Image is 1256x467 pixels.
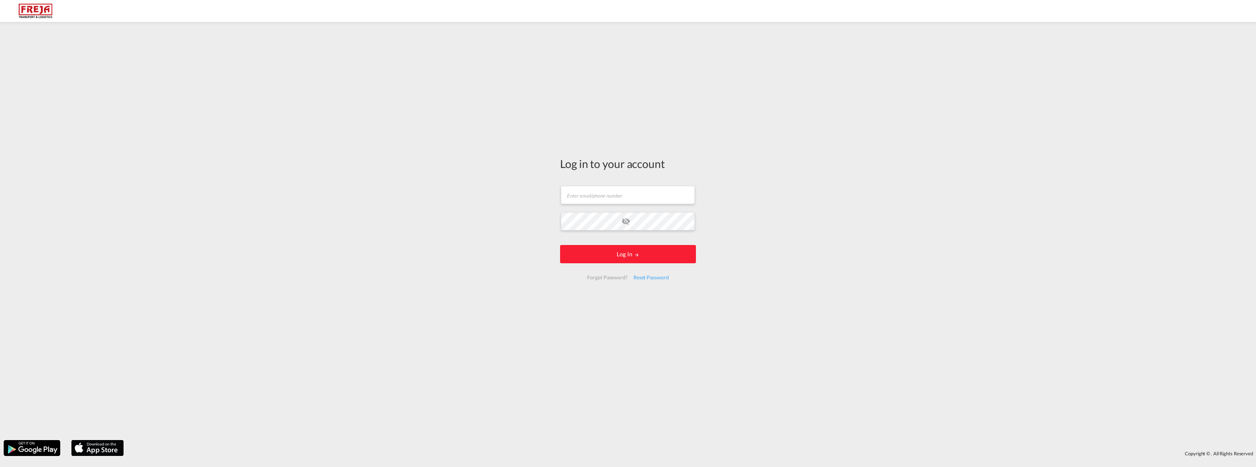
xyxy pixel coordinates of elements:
[11,3,60,19] img: 586607c025bf11f083711d99603023e7.png
[621,217,630,226] md-icon: icon-eye-off
[127,447,1256,460] div: Copyright © . All Rights Reserved
[560,156,696,171] div: Log in to your account
[560,245,696,263] button: LOGIN
[3,439,61,457] img: google.png
[70,439,125,457] img: apple.png
[561,186,695,204] input: Enter email/phone number
[584,271,630,284] div: Forgot Password?
[631,271,672,284] div: Reset Password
